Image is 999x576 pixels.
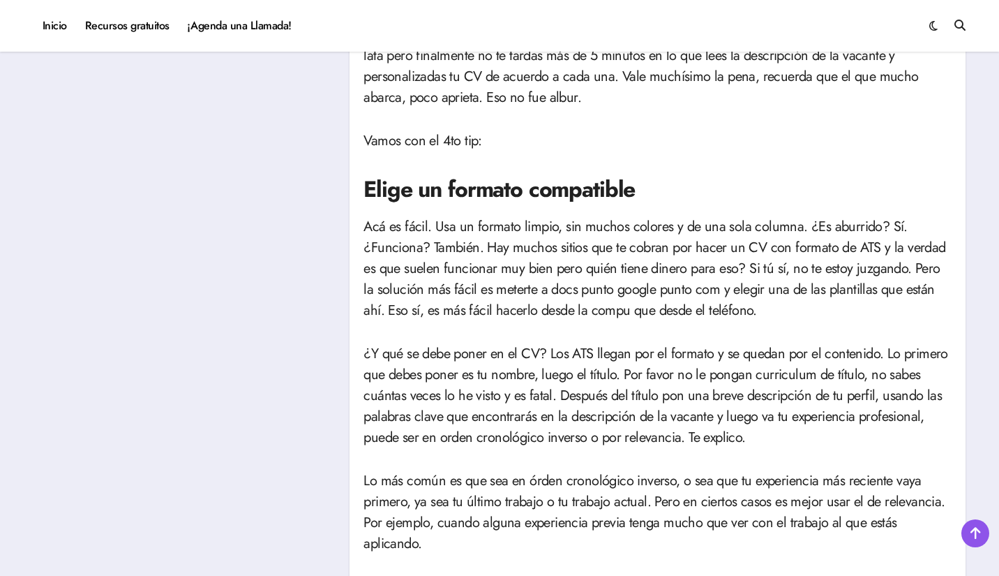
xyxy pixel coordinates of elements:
p: ¿Y qué se debe poner en el CV? Los ATS llegan por el formato y se quedan por el contenido. Lo pri... [363,344,952,448]
p: Seguramente ya notaste que vas a tener que cambiar tu CV para cada nuevo puesto y es verdad: es u... [363,24,952,108]
a: ¡Agenda una Llamada! [179,7,301,45]
p: Acá es fácil. Usa un formato limpio, sin muchos colores y de una sola columna. ¿Es aburrido? Sí. ... [363,216,952,321]
p: Vamos con el 4to tip: [363,131,952,152]
a: Recursos gratuitos [76,7,179,45]
h2: Elige un formato compatible [363,174,952,205]
p: Lo más común es que sea en órden cronológico inverso, o sea que tu experiencia más reciente vaya ... [363,471,952,554]
a: Inicio [33,7,76,45]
